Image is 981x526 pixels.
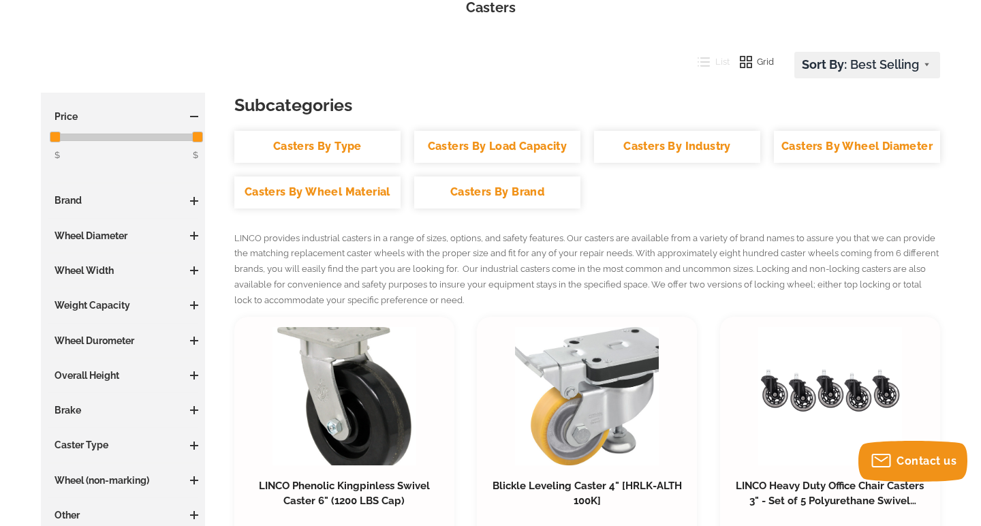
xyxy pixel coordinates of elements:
[234,93,940,117] h3: Subcategories
[193,148,198,163] span: $
[234,176,401,208] a: Casters By Wheel Material
[48,298,198,312] h3: Weight Capacity
[897,454,956,467] span: Contact us
[48,438,198,452] h3: Caster Type
[48,369,198,382] h3: Overall Height
[48,110,198,123] h3: Price
[730,52,775,72] button: Grid
[48,229,198,243] h3: Wheel Diameter
[259,480,430,507] a: LINCO Phenolic Kingpinless Swivel Caster 6" (1200 LBS Cap)
[48,508,198,522] h3: Other
[234,131,401,163] a: Casters By Type
[48,403,198,417] h3: Brake
[48,194,198,207] h3: Brand
[736,480,924,522] a: LINCO Heavy Duty Office Chair Casters 3" - Set of 5 Polyurethane Swivel Wheels (600 LBS Cap Combi...
[858,441,967,482] button: Contact us
[48,474,198,487] h3: Wheel (non-marking)
[774,131,940,163] a: Casters By Wheel Diameter
[414,176,580,208] a: Casters By Brand
[234,231,940,309] p: LINCO provides industrial casters in a range of sizes, options, and safety features. Our casters ...
[594,131,760,163] a: Casters By Industry
[414,131,580,163] a: Casters By Load Capacity
[493,480,682,507] a: Blickle Leveling Caster 4" [HRLK-ALTH 100K]
[48,264,198,277] h3: Wheel Width
[48,334,198,347] h3: Wheel Durometer
[687,52,730,72] button: List
[54,150,60,160] span: $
